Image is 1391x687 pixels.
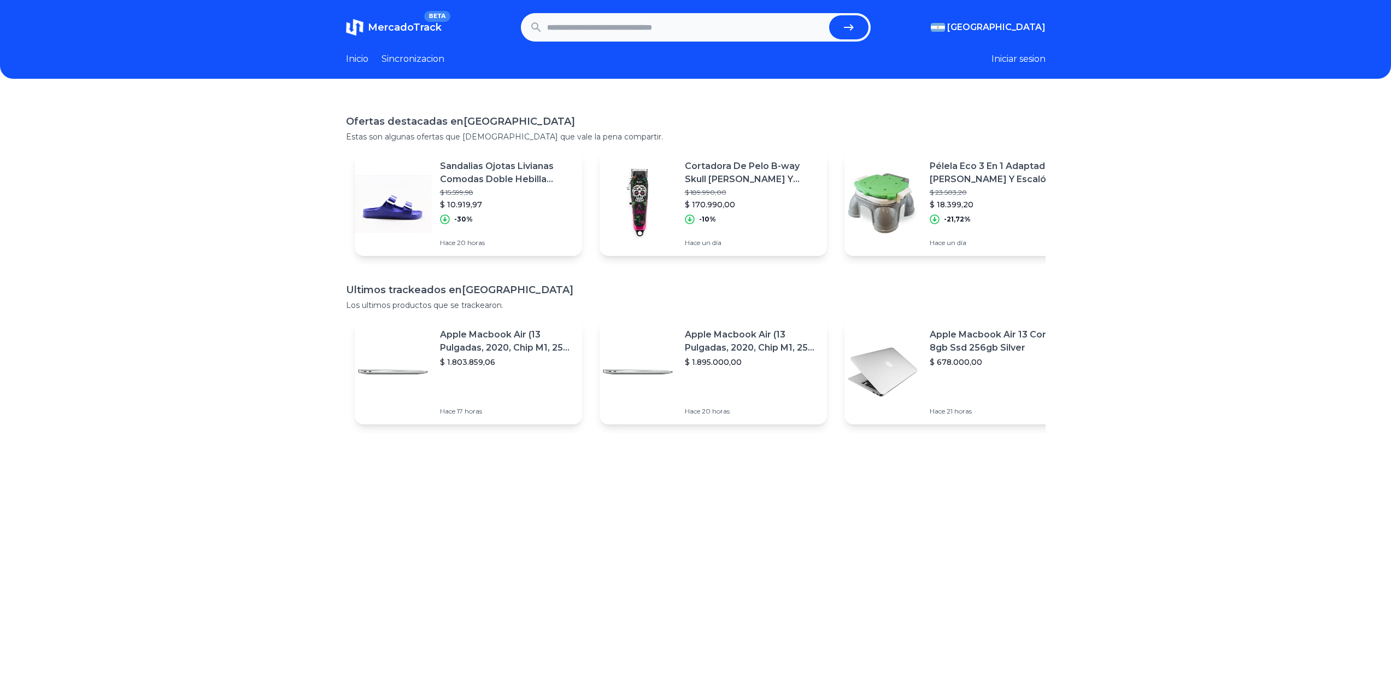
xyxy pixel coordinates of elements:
[685,357,818,368] p: $ 1.895.000,00
[685,407,818,416] p: Hace 20 horas
[844,151,1072,256] a: Featured imagePélela Eco 3 En 1 Adaptador [PERSON_NAME] Y Escalón$ 23.503,20$ 18.399,20-21,72%Hac...
[991,53,1046,66] button: Iniciar sesion
[944,215,971,224] p: -21,72%
[355,334,431,410] img: Featured image
[355,319,582,424] a: Featured imageApple Macbook Air (13 Pulgadas, 2020, Chip M1, 256 Gb De Ssd, 8 Gb De Ram) - Plata$...
[930,407,1063,416] p: Hace 21 horas
[844,334,921,410] img: Featured image
[685,328,818,354] p: Apple Macbook Air (13 Pulgadas, 2020, Chip M1, 256 Gb De Ssd, 8 Gb De Ram) - Plata
[355,165,431,242] img: Featured image
[346,114,1046,129] h1: Ofertas destacadas en [GEOGRAPHIC_DATA]
[930,188,1063,197] p: $ 23.503,20
[346,131,1046,142] p: Estas son algunas ofertas que [DEMOGRAPHIC_DATA] que vale la pena compartir.
[355,151,582,256] a: Featured imageSandalias Ojotas Livianas Comodas Doble Hebilla Liquidacion$ 15.599,98$ 10.919,97-3...
[346,53,368,66] a: Inicio
[424,11,450,22] span: BETA
[440,238,573,247] p: Hace 20 horas
[454,215,473,224] p: -30%
[930,357,1063,368] p: $ 678.000,00
[685,199,818,210] p: $ 170.990,00
[368,21,442,33] span: MercadoTrack
[346,19,442,36] a: MercadoTrackBETA
[844,165,921,242] img: Featured image
[346,19,363,36] img: MercadoTrack
[930,160,1063,186] p: Pélela Eco 3 En 1 Adaptador [PERSON_NAME] Y Escalón
[440,328,573,354] p: Apple Macbook Air (13 Pulgadas, 2020, Chip M1, 256 Gb De Ssd, 8 Gb De Ram) - Plata
[600,319,827,424] a: Featured imageApple Macbook Air (13 Pulgadas, 2020, Chip M1, 256 Gb De Ssd, 8 Gb De Ram) - Plata$...
[930,199,1063,210] p: $ 18.399,20
[685,160,818,186] p: Cortadora De Pelo B-way Skull [PERSON_NAME] Y Negro 100v/240v
[931,21,1046,34] button: [GEOGRAPHIC_DATA]
[600,165,676,242] img: Featured image
[440,188,573,197] p: $ 15.599,98
[440,199,573,210] p: $ 10.919,97
[600,151,827,256] a: Featured imageCortadora De Pelo B-way Skull [PERSON_NAME] Y Negro 100v/240v$ 189.990,00$ 170.990,...
[699,215,716,224] p: -10%
[930,328,1063,354] p: Apple Macbook Air 13 Core I5 8gb Ssd 256gb Silver
[685,188,818,197] p: $ 189.990,00
[440,407,573,416] p: Hace 17 horas
[600,334,676,410] img: Featured image
[440,160,573,186] p: Sandalias Ojotas Livianas Comodas Doble Hebilla Liquidacion
[382,53,444,66] a: Sincronizacion
[930,238,1063,247] p: Hace un día
[346,300,1046,311] p: Los ultimos productos que se trackearon.
[947,21,1046,34] span: [GEOGRAPHIC_DATA]
[931,23,945,32] img: Argentina
[844,319,1072,424] a: Featured imageApple Macbook Air 13 Core I5 8gb Ssd 256gb Silver$ 678.000,00Hace 21 horas
[685,238,818,247] p: Hace un día
[440,357,573,368] p: $ 1.803.859,06
[346,282,1046,298] h1: Ultimos trackeados en [GEOGRAPHIC_DATA]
